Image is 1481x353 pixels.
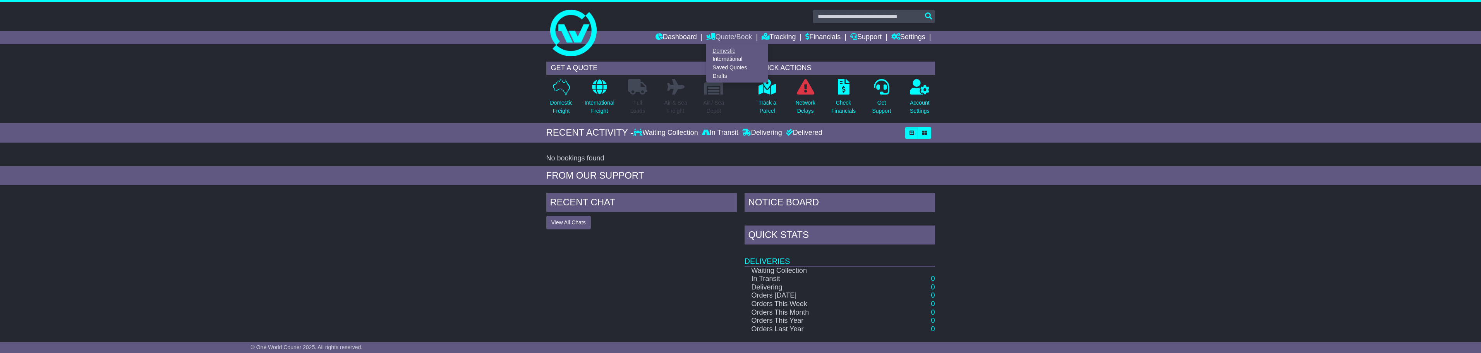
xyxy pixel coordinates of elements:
button: View All Chats [546,216,591,229]
td: Waiting Collection [745,266,883,275]
a: Track aParcel [758,79,777,119]
a: Settings [891,31,925,44]
div: RECENT CHAT [546,193,737,214]
a: 0 [931,308,935,316]
td: In Transit [745,275,883,283]
p: International Freight [585,99,614,115]
div: No bookings found [546,154,935,163]
span: © One World Courier 2025. All rights reserved. [251,344,363,350]
a: 0 [931,283,935,291]
p: Full Loads [628,99,647,115]
a: 0 [931,291,935,299]
td: Orders This Year [745,317,883,325]
a: CheckFinancials [831,79,856,119]
p: Air / Sea Depot [704,99,724,115]
td: Finances [745,333,935,353]
a: Domestic [707,46,768,55]
a: NetworkDelays [795,79,815,119]
a: 0 [931,325,935,333]
div: Waiting Collection [633,129,700,137]
div: NOTICE BOARD [745,193,935,214]
a: AccountSettings [910,79,930,119]
div: FROM OUR SUPPORT [546,170,935,181]
a: Financials [805,31,841,44]
p: Track a Parcel [759,99,776,115]
p: Account Settings [910,99,930,115]
a: InternationalFreight [584,79,615,119]
div: Quick Stats [745,226,935,246]
td: Orders This Month [745,308,883,317]
td: Orders [DATE] [745,291,883,300]
a: Quote/Book [706,31,752,44]
td: Orders Last Year [745,325,883,334]
a: 0 [931,275,935,282]
div: In Transit [700,129,740,137]
a: Dashboard [656,31,697,44]
p: Get Support [872,99,891,115]
a: Drafts [707,72,768,80]
div: GET A QUOTE [546,62,729,75]
a: GetSupport [872,79,891,119]
p: Domestic Freight [550,99,572,115]
a: Tracking [762,31,796,44]
a: 0 [931,317,935,324]
td: Delivering [745,283,883,292]
a: International [707,55,768,64]
div: Delivered [784,129,822,137]
td: Orders This Week [745,300,883,308]
div: Delivering [740,129,784,137]
div: RECENT ACTIVITY - [546,127,634,138]
a: Support [850,31,882,44]
div: Quote/Book [706,44,768,83]
div: QUICK ACTIONS [752,62,935,75]
p: Air & Sea Freight [664,99,687,115]
td: Deliveries [745,246,935,266]
p: Check Financials [831,99,856,115]
p: Network Delays [795,99,815,115]
a: Saved Quotes [707,64,768,72]
a: DomesticFreight [549,79,573,119]
a: 0 [931,300,935,308]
